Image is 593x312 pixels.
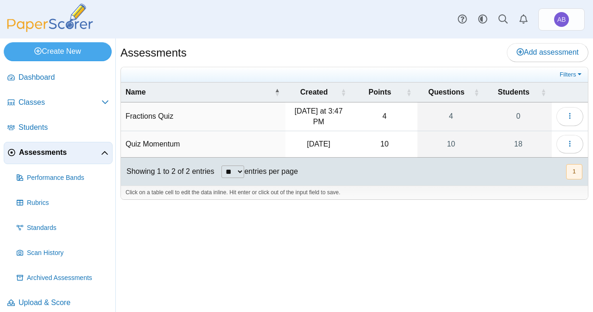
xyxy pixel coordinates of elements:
[120,45,187,61] h1: Assessments
[417,131,485,157] a: 10
[4,25,96,33] a: PaperScorer
[27,173,109,183] span: Performance Bands
[428,88,464,96] span: Questions
[126,88,146,96] span: Name
[13,167,113,189] a: Performance Bands
[485,131,552,157] a: 18
[4,67,113,89] a: Dashboard
[121,158,214,185] div: Showing 1 to 2 of 2 entries
[498,88,530,96] span: Students
[4,42,112,61] a: Create New
[541,83,546,102] span: Students : Activate to sort
[19,72,109,83] span: Dashboard
[485,102,552,131] a: 0
[4,92,113,114] a: Classes
[13,242,113,264] a: Scan History
[295,107,343,125] time: Sep 4, 2025 at 3:47 PM
[566,164,582,179] button: 1
[474,83,479,102] span: Questions : Activate to sort
[121,185,588,199] div: Click on a table cell to edit the data inline. Hit enter or click out of the input field to save.
[27,198,109,208] span: Rubrics
[352,102,417,131] td: 4
[538,8,585,31] a: Alejandro Becerra
[4,142,113,164] a: Assessments
[27,274,109,283] span: Archived Assessments
[27,223,109,233] span: Standards
[352,131,417,158] td: 10
[417,102,485,131] a: 4
[507,43,588,62] a: Add assessment
[517,48,579,56] span: Add assessment
[4,117,113,139] a: Students
[19,122,109,133] span: Students
[4,4,96,32] img: PaperScorer
[557,70,586,79] a: Filters
[565,164,582,179] nav: pagination
[13,217,113,239] a: Standards
[554,12,569,27] span: Alejandro Becerra
[307,140,330,148] time: Nov 6, 2024 at 11:19 AM
[244,167,298,175] label: entries per page
[557,16,566,23] span: Alejandro Becerra
[19,147,101,158] span: Assessments
[368,88,391,96] span: Points
[13,192,113,214] a: Rubrics
[121,131,285,158] td: Quiz Momentum
[274,83,280,102] span: Name : Activate to invert sorting
[19,298,109,308] span: Upload & Score
[27,248,109,258] span: Scan History
[300,88,328,96] span: Created
[513,9,534,30] a: Alerts
[13,267,113,289] a: Archived Assessments
[121,102,285,131] td: Fractions Quiz
[341,83,346,102] span: Created : Activate to sort
[406,83,412,102] span: Points : Activate to sort
[19,97,101,108] span: Classes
